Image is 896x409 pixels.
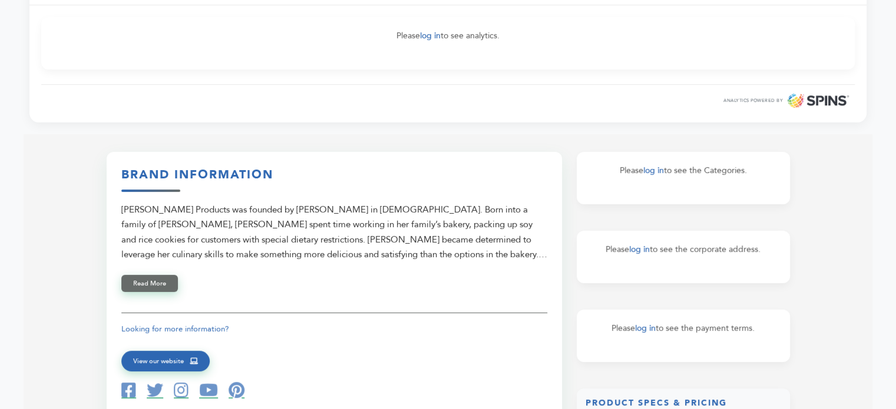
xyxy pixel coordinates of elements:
a: View our website [121,351,210,372]
span: ANALYTICS POWERED BY [723,97,783,104]
h3: Brand Information [121,167,547,192]
a: log in [635,322,656,334]
p: Please to see the payment terms. [588,321,778,335]
a: log in [629,244,650,255]
span: View our website [133,356,184,367]
p: Please to see the Categories. [588,164,778,178]
div: [PERSON_NAME] Products was founded by [PERSON_NAME] in [DEMOGRAPHIC_DATA]. Born into a family of ... [121,202,547,262]
p: Please to see analytics. [53,29,843,43]
p: Please to see the corporate address. [588,242,778,257]
a: log in [643,165,664,176]
p: Looking for more information? [121,322,547,336]
button: Read More [121,275,178,292]
a: log in [420,30,441,41]
img: SPINS [788,94,849,108]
